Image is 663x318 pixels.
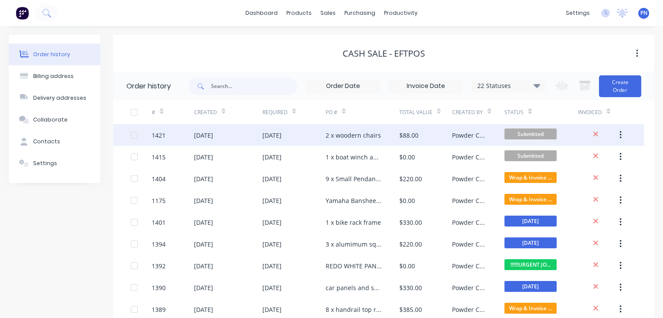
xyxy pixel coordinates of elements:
div: $0.00 [399,152,415,162]
div: Collaborate [33,116,68,124]
div: 1175 [152,196,166,205]
div: [DATE] [194,240,213,249]
div: Order history [126,81,171,91]
div: PO # [326,108,337,116]
span: [DATE] [504,237,557,248]
div: 22 Statuses [472,81,545,91]
div: [DATE] [194,152,213,162]
div: car panels and seat panels [326,283,382,292]
button: Contacts [9,131,100,152]
div: 1421 [152,131,166,140]
div: PO # [326,100,399,124]
img: Factory [16,7,29,20]
div: Contacts [33,138,60,145]
div: 1392 [152,261,166,271]
div: Invoiced [578,100,620,124]
div: Powder Crew [452,174,487,183]
div: 1401 [152,218,166,227]
div: $385.00 [399,305,422,314]
div: settings [561,7,594,20]
button: Order history [9,44,100,65]
input: Search... [211,78,297,95]
div: 8 x handrail top rails [326,305,382,314]
div: Created By [452,108,483,116]
div: [DATE] [262,174,282,183]
div: Order history [33,51,70,58]
span: [DATE] [504,216,557,227]
div: $220.00 [399,240,422,249]
div: Total Value [399,100,452,124]
div: Status [504,108,524,116]
div: [DATE] [194,174,213,183]
div: $0.00 [399,261,415,271]
span: [DATE] [504,281,557,292]
div: $330.00 [399,283,422,292]
div: Powder Crew [452,196,487,205]
div: Powder Crew [452,283,487,292]
div: Invoiced [578,108,602,116]
div: [DATE] [194,218,213,227]
input: Invoice Date [389,80,462,93]
div: 1 x boat winch and bracket [326,152,382,162]
div: Created [194,108,217,116]
div: products [282,7,316,20]
div: Powder Crew [452,261,487,271]
button: Billing address [9,65,100,87]
div: [DATE] [194,196,213,205]
div: Required [262,108,288,116]
div: 1394 [152,240,166,249]
div: 1415 [152,152,166,162]
div: 1389 [152,305,166,314]
div: sales [316,7,340,20]
div: Cash Sale - EFTPOS [343,48,425,59]
span: Submitted [504,129,557,139]
div: Status [504,100,578,124]
div: Billing address [33,72,74,80]
div: # [152,108,155,116]
span: Wrap & Invoice ... [504,172,557,183]
div: [DATE] [262,152,282,162]
div: Powder Crew [452,152,487,162]
div: [DATE] [194,131,213,140]
div: 1404 [152,174,166,183]
button: Settings [9,152,100,174]
div: [DATE] [262,131,282,140]
div: Powder Crew [452,240,487,249]
div: Delivery addresses [33,94,86,102]
div: 1 x bike rack frame [326,218,381,227]
div: 2 x woodern chairs [326,131,381,140]
div: Total Value [399,108,432,116]
div: $0.00 [399,196,415,205]
div: $88.00 [399,131,418,140]
div: Created By [452,100,505,124]
div: [DATE] [194,283,213,292]
div: 9 x Small Pendant Ring Light Fittings - Powder Coat - [PERSON_NAME] [326,174,382,183]
div: $330.00 [399,218,422,227]
div: REDO WHITE PANELS [326,261,382,271]
span: Wrap & Invoice ... [504,303,557,314]
a: dashboard [241,7,282,20]
div: Created [194,100,262,124]
div: [DATE] [262,240,282,249]
div: # [152,100,194,124]
div: Required [262,100,326,124]
div: $220.00 [399,174,422,183]
div: [DATE] [262,196,282,205]
div: purchasing [340,7,380,20]
div: [DATE] [262,283,282,292]
button: Create Order [599,75,641,97]
div: Powder Crew [452,218,487,227]
div: 3 x alumimum square bar [326,240,382,249]
div: [DATE] [262,305,282,314]
span: Submitted [504,150,557,161]
div: productivity [380,7,422,20]
input: Order Date [306,80,380,93]
div: 1390 [152,283,166,292]
div: Powder Crew [452,131,487,140]
div: [DATE] [262,261,282,271]
div: [DATE] [194,305,213,314]
span: !!!!!!URGENT JO... [504,259,557,270]
div: [DATE] [262,218,282,227]
button: Delivery addresses [9,87,100,109]
div: Powder Crew [452,305,487,314]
